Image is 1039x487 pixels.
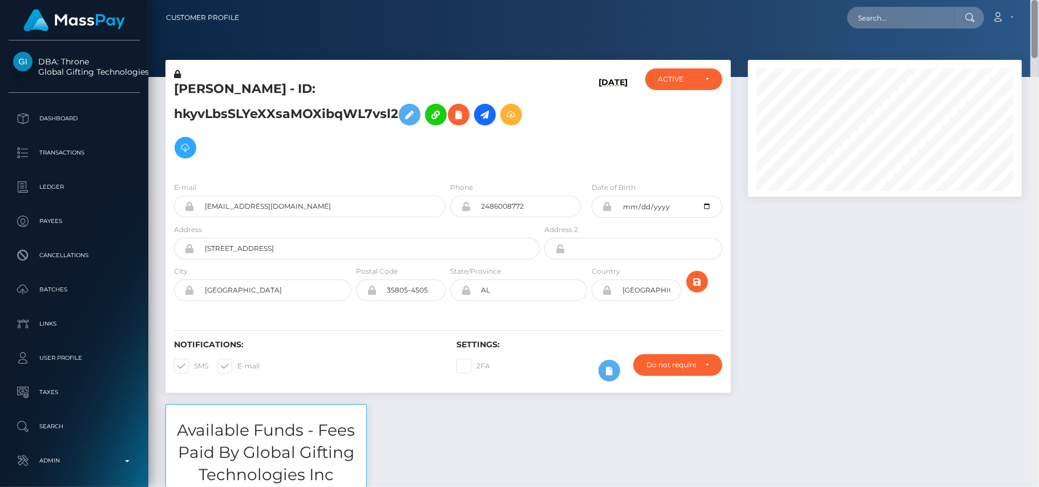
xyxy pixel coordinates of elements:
[174,80,533,164] h5: [PERSON_NAME] - ID: hkyvLbsSLYeXXsaMOXibqWL7vsl2
[9,344,140,372] a: User Profile
[474,104,496,125] a: Initiate Payout
[13,315,135,332] p: Links
[166,419,366,486] h3: Available Funds - Fees Paid By Global Gifting Technologies Inc
[13,178,135,196] p: Ledger
[599,78,628,168] h6: [DATE]
[174,340,439,350] h6: Notifications:
[217,359,260,374] label: E-mail
[23,9,125,31] img: MassPay Logo
[9,310,140,338] a: Links
[456,359,490,374] label: 2FA
[174,225,202,235] label: Address
[13,384,135,401] p: Taxes
[13,418,135,435] p: Search
[13,452,135,469] p: Admin
[9,241,140,270] a: Cancellations
[847,7,955,29] input: Search...
[9,173,140,201] a: Ledger
[13,350,135,367] p: User Profile
[9,139,140,167] a: Transactions
[9,447,140,475] a: Admin
[9,378,140,407] a: Taxes
[356,266,398,277] label: Postal Code
[174,266,188,277] label: City
[9,275,140,304] a: Batches
[166,6,239,30] a: Customer Profile
[174,359,208,374] label: SMS
[645,68,722,90] button: ACTIVE
[13,144,135,161] p: Transactions
[9,56,140,77] span: DBA: Throne Global Gifting Technologies Inc
[450,266,501,277] label: State/Province
[9,104,140,133] a: Dashboard
[592,266,620,277] label: Country
[633,354,722,376] button: Do not require
[646,360,696,370] div: Do not require
[456,340,722,350] h6: Settings:
[13,52,33,71] img: Global Gifting Technologies Inc
[13,247,135,264] p: Cancellations
[658,75,696,84] div: ACTIVE
[592,182,636,193] label: Date of Birth
[13,110,135,127] p: Dashboard
[13,281,135,298] p: Batches
[544,225,578,235] label: Address 2
[13,213,135,230] p: Payees
[9,207,140,236] a: Payees
[9,412,140,441] a: Search
[174,182,196,193] label: E-mail
[450,182,473,193] label: Phone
